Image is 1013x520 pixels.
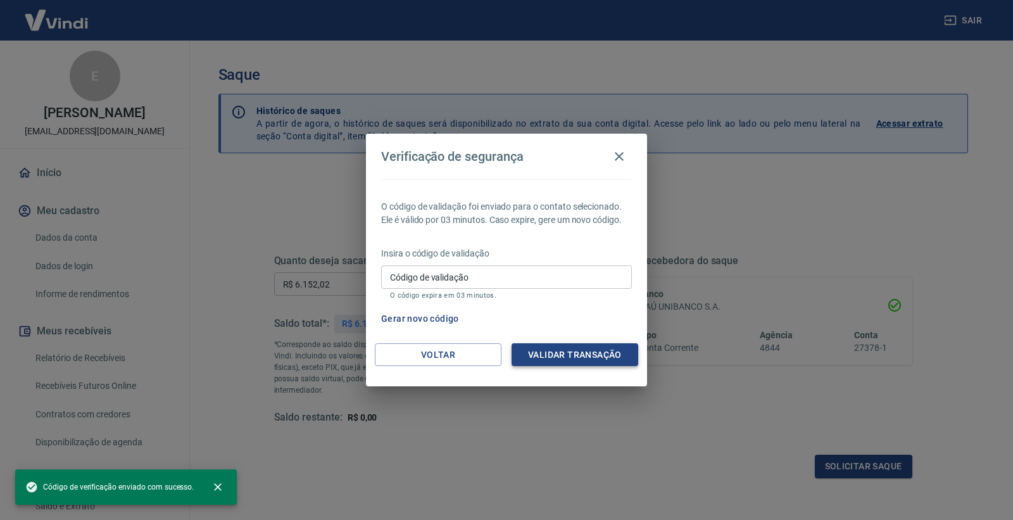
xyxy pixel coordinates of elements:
[25,481,194,493] span: Código de verificação enviado com sucesso.
[512,343,638,367] button: Validar transação
[381,149,524,164] h4: Verificação de segurança
[381,200,632,227] p: O código de validação foi enviado para o contato selecionado. Ele é válido por 03 minutos. Caso e...
[381,247,632,260] p: Insira o código de validação
[375,343,501,367] button: Voltar
[204,473,232,501] button: close
[390,291,623,300] p: O código expira em 03 minutos.
[376,307,464,331] button: Gerar novo código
